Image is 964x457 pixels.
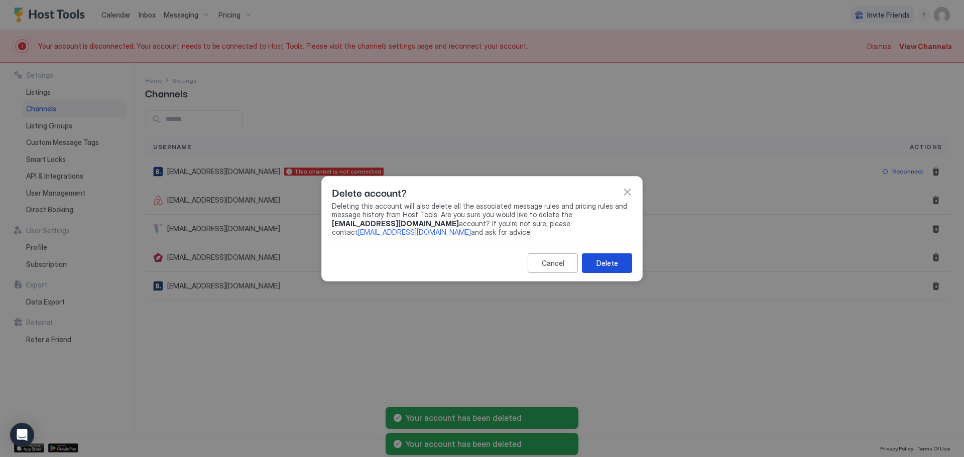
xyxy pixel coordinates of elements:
button: Cancel [528,253,578,273]
span: Deleting this account will also delete all the associated message rules and pricing rules and mes... [332,202,632,237]
span: Delete account? [332,185,407,200]
div: Cancel [542,258,564,268]
div: Open Intercom Messenger [10,423,34,447]
a: [EMAIL_ADDRESS][DOMAIN_NAME] [358,228,471,236]
div: Delete [596,258,618,268]
button: Delete [582,253,632,273]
